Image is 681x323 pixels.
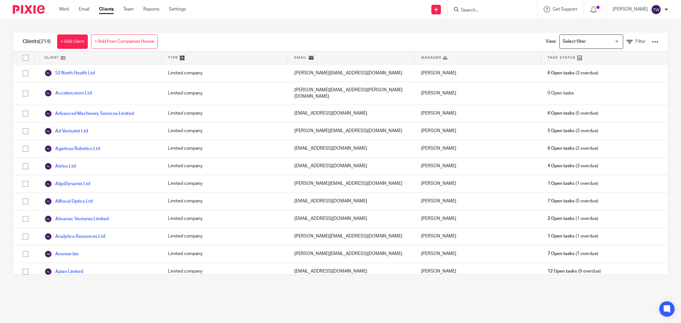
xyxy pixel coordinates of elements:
[44,69,52,77] img: svg%3E
[91,34,158,49] a: + Add from Companies House
[415,64,541,82] div: [PERSON_NAME]
[44,110,52,117] img: svg%3E
[415,82,541,105] div: [PERSON_NAME]
[44,89,92,97] a: Accelercomm Ltd
[169,6,186,12] a: Settings
[548,128,598,134] span: (3 overdue)
[288,158,415,175] div: [EMAIL_ADDRESS][DOMAIN_NAME]
[57,34,88,49] a: + Add client
[553,7,577,11] span: Get Support
[44,162,52,170] img: svg%3E
[415,105,541,122] div: [PERSON_NAME]
[99,6,114,12] a: Clients
[548,70,574,76] span: 6 Open tasks
[288,140,415,157] div: [EMAIL_ADDRESS][DOMAIN_NAME]
[44,250,79,258] a: Anomer bio
[415,175,541,192] div: [PERSON_NAME]
[548,145,598,152] span: (2 overdue)
[44,250,52,258] img: svg%3E
[548,163,598,169] span: (3 overdue)
[162,123,288,140] div: Limited company
[123,6,134,12] a: Team
[44,127,52,135] img: svg%3E
[13,5,45,14] img: Pixie
[536,32,658,51] div: View:
[548,233,598,239] span: (1 overdue)
[613,6,648,12] p: [PERSON_NAME]
[460,8,518,13] input: Search
[44,145,52,153] img: svg%3E
[548,215,598,222] span: (1 overdue)
[548,110,574,116] span: 6 Open tasks
[44,198,93,205] a: Allfocal Optics Ltd
[288,210,415,228] div: [EMAIL_ADDRESS][DOMAIN_NAME]
[162,64,288,82] div: Limited company
[415,245,541,263] div: [PERSON_NAME]
[288,123,415,140] div: [PERSON_NAME][EMAIL_ADDRESS][DOMAIN_NAME]
[162,105,288,122] div: Limited company
[288,175,415,192] div: [PERSON_NAME][EMAIL_ADDRESS][DOMAIN_NAME]
[44,215,52,223] img: svg%3E
[415,193,541,210] div: [PERSON_NAME]
[548,233,574,239] span: 1 Open tasks
[548,251,574,257] span: 7 Open tasks
[79,6,89,12] a: Email
[162,175,288,192] div: Limited company
[44,110,134,117] a: Advanced Machinery Services Limited
[44,127,88,135] a: Ad Venturist Ltd
[548,163,574,169] span: 4 Open tasks
[44,268,83,275] a: Apian Limited
[44,162,76,170] a: Aivivo Ltd
[548,128,574,134] span: 5 Open tasks
[548,268,601,274] span: (9 overdue)
[548,180,574,187] span: 1 Open tasks
[415,140,541,157] div: [PERSON_NAME]
[415,123,541,140] div: [PERSON_NAME]
[635,39,646,44] span: Filter
[548,180,598,187] span: (1 overdue)
[651,4,661,15] img: svg%3E
[44,180,90,188] a: AlgoDynamix Ltd
[548,70,598,76] span: (3 overdue)
[162,193,288,210] div: Limited company
[294,55,307,60] span: Email
[288,228,415,245] div: [PERSON_NAME][EMAIL_ADDRESS][DOMAIN_NAME]
[162,158,288,175] div: Limited company
[44,55,59,60] span: Client
[415,263,541,280] div: [PERSON_NAME]
[162,245,288,263] div: Limited company
[162,140,288,157] div: Limited company
[44,69,95,77] a: 52 North Health Ltd
[23,38,51,45] h1: Clients
[44,268,52,275] img: svg%3E
[59,6,69,12] a: Work
[548,110,598,116] span: (5 overdue)
[44,198,52,205] img: svg%3E
[288,82,415,105] div: [PERSON_NAME][EMAIL_ADDRESS][PERSON_NAME][DOMAIN_NAME]
[288,64,415,82] div: [PERSON_NAME][EMAIL_ADDRESS][DOMAIN_NAME]
[548,55,576,60] span: Task Status
[162,263,288,280] div: Limited company
[548,90,574,96] span: 0 Open tasks
[415,158,541,175] div: [PERSON_NAME]
[288,245,415,263] div: [PERSON_NAME][EMAIL_ADDRESS][DOMAIN_NAME]
[168,55,178,60] span: Type
[548,198,598,204] span: (5 overdue)
[162,82,288,105] div: Limited company
[548,215,574,222] span: 2 Open tasks
[415,228,541,245] div: [PERSON_NAME]
[288,193,415,210] div: [EMAIL_ADDRESS][DOMAIN_NAME]
[44,145,100,153] a: Agaricus Robotics Ltd
[288,263,415,280] div: [EMAIL_ADDRESS][DOMAIN_NAME]
[415,210,541,228] div: [PERSON_NAME]
[548,198,574,204] span: 7 Open tasks
[548,145,574,152] span: 6 Open tasks
[44,180,52,188] img: svg%3E
[44,233,105,240] a: Analytica Resources Ltd
[44,89,52,97] img: svg%3E
[143,6,159,12] a: Reports
[548,251,598,257] span: (7 overdue)
[162,228,288,245] div: Limited company
[559,34,623,49] div: Search for option
[19,52,32,64] input: Select all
